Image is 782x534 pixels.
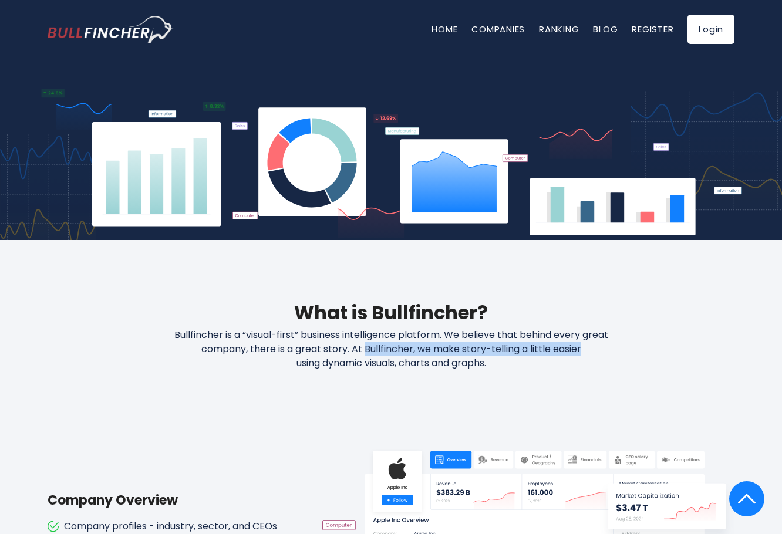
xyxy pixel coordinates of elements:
a: Ranking [539,23,579,35]
img: bullfincher logo [48,16,174,43]
li: Company profiles - industry, sector, and CEOs [48,521,299,533]
a: Companies [471,23,525,35]
a: Go to homepage [48,16,174,43]
h2: What is Bullfincher? [48,299,734,327]
p: Bullfincher is a “visual-first” business intelligence platform. We believe that behind every grea... [140,328,642,370]
a: Register [632,23,673,35]
a: Blog [593,23,618,35]
a: Login [687,15,734,44]
h3: Company Overview [48,491,299,510]
a: Home [432,23,457,35]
